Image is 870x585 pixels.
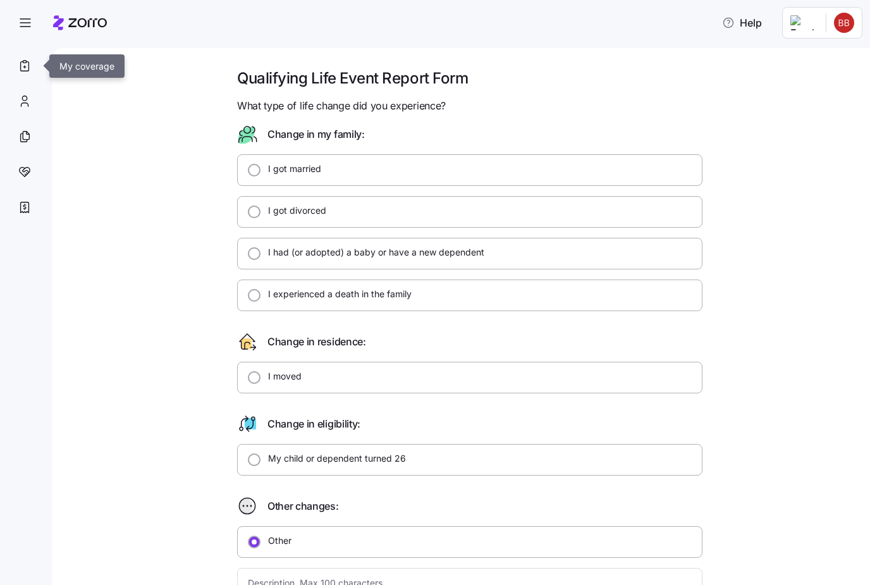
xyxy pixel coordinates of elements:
[260,370,302,383] label: I moved
[237,98,446,114] span: What type of life change did you experience?
[260,452,406,465] label: My child or dependent turned 26
[267,126,365,142] span: Change in my family:
[790,15,816,30] img: Employer logo
[237,68,702,88] h1: Qualifying Life Event Report Form
[722,15,762,30] span: Help
[834,13,854,33] img: f5ebfcef32fa0adbb4940a66d692dbe2
[260,534,291,547] label: Other
[260,163,321,175] label: I got married
[260,288,412,300] label: I experienced a death in the family
[260,204,326,217] label: I got divorced
[712,10,772,35] button: Help
[267,416,360,432] span: Change in eligibility:
[267,498,339,514] span: Other changes:
[267,334,366,350] span: Change in residence:
[260,246,484,259] label: I had (or adopted) a baby or have a new dependent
